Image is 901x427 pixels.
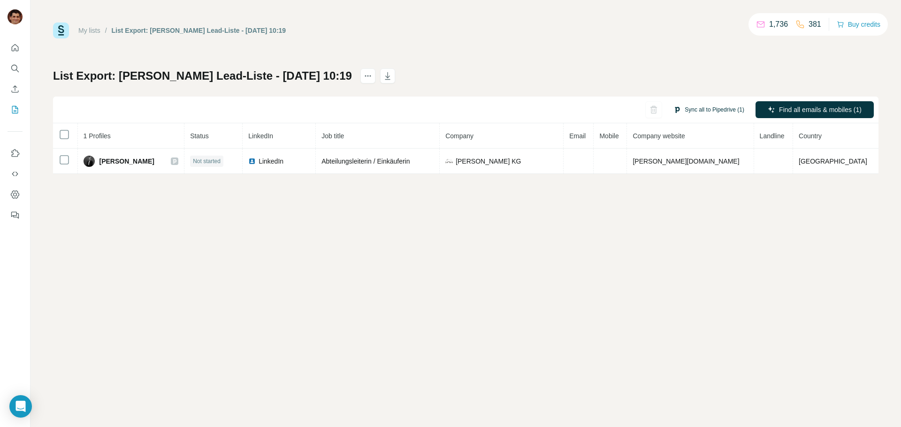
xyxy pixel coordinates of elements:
button: Dashboard [8,186,23,203]
p: 1,736 [769,19,788,30]
span: [PERSON_NAME] KG [456,157,521,166]
button: Sync all to Pipedrive (1) [667,103,751,117]
div: List Export: [PERSON_NAME] Lead-Liste - [DATE] 10:19 [112,26,286,35]
span: Company [445,132,473,140]
span: Status [190,132,209,140]
span: 1 Profiles [84,132,111,140]
span: Country [799,132,822,140]
span: Landline [760,132,785,140]
span: Email [569,132,586,140]
img: Avatar [8,9,23,24]
span: Mobile [599,132,618,140]
span: Company website [633,132,685,140]
img: company-logo [445,159,453,163]
button: Feedback [8,207,23,224]
span: Find all emails & mobiles (1) [779,105,862,114]
img: Avatar [84,156,95,167]
button: My lists [8,101,23,118]
button: Use Surfe API [8,165,23,182]
img: LinkedIn logo [248,157,256,165]
button: Find all emails & mobiles (1) [756,101,874,118]
li: / [105,26,107,35]
span: [GEOGRAPHIC_DATA] [799,157,867,165]
span: [PERSON_NAME][DOMAIN_NAME] [633,157,739,165]
button: Buy credits [837,18,880,31]
span: Abteilungsleiterin / Einkäuferin [321,157,410,165]
a: My lists [78,27,100,34]
span: [PERSON_NAME] [99,157,154,166]
span: LinkedIn [259,157,283,166]
button: Quick start [8,39,23,56]
button: Search [8,60,23,77]
span: LinkedIn [248,132,273,140]
button: Use Surfe on LinkedIn [8,145,23,162]
button: Enrich CSV [8,81,23,97]
button: actions [360,68,375,83]
span: Not started [193,157,221,165]
h1: List Export: [PERSON_NAME] Lead-Liste - [DATE] 10:19 [53,68,352,83]
div: Open Intercom Messenger [9,395,32,418]
img: Surfe Logo [53,22,69,38]
p: 381 [809,19,821,30]
span: Job title [321,132,344,140]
